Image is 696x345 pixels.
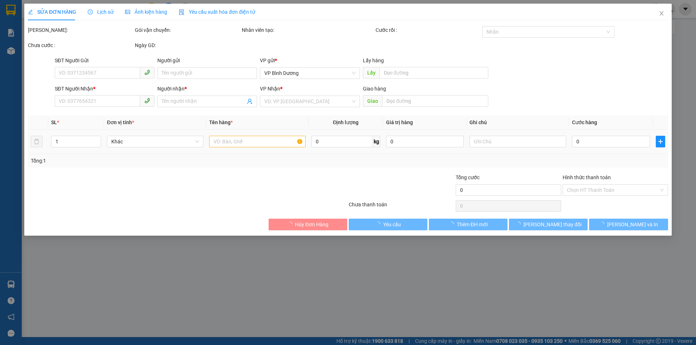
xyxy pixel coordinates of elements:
[456,174,480,180] span: Tổng cước
[28,26,133,34] div: [PERSON_NAME]:
[55,85,154,93] div: SĐT Người Nhận
[125,9,130,14] span: picture
[382,95,488,107] input: Dọc đường
[179,9,185,15] img: icon
[363,67,380,79] span: Lấy
[247,98,253,104] span: user-add
[269,219,347,230] button: Hủy Đơn Hàng
[144,98,150,104] span: phone
[125,9,167,15] span: Ảnh kiện hàng
[651,4,672,24] button: Close
[179,9,255,15] span: Yêu cầu xuất hóa đơn điện tử
[88,9,93,14] span: clock-circle
[523,220,581,228] span: [PERSON_NAME] thay đổi
[363,58,384,63] span: Lấy hàng
[157,85,257,93] div: Người nhận
[375,222,383,227] span: loading
[363,86,386,92] span: Giao hàng
[457,220,488,228] span: Thêm ĐH mới
[589,219,668,230] button: [PERSON_NAME] và In
[563,174,611,180] label: Hình thức thanh toán
[31,157,269,165] div: Tổng: 1
[599,222,607,227] span: loading
[28,9,76,15] span: SỬA ĐƠN HÀNG
[295,220,328,228] span: Hủy Đơn Hàng
[348,201,455,213] div: Chưa thanh toán
[515,222,523,227] span: loading
[242,26,374,34] div: Nhân viên tạo:
[376,26,481,34] div: Cước rồi :
[656,136,665,147] button: plus
[449,222,457,227] span: loading
[470,136,566,147] input: Ghi Chú
[656,139,665,144] span: plus
[209,136,306,147] input: VD: Bàn, Ghế
[135,26,240,34] div: Gói vận chuyển:
[373,136,380,147] span: kg
[383,220,401,228] span: Yêu cầu
[429,219,507,230] button: Thêm ĐH mới
[88,9,113,15] span: Lịch sử
[28,9,33,14] span: edit
[287,222,295,227] span: loading
[260,86,281,92] span: VP Nhận
[386,119,413,125] span: Giá trị hàng
[55,56,154,64] div: SĐT Người Gửi
[467,115,569,130] th: Ghi chú
[157,56,257,64] div: Người gửi
[111,136,199,147] span: Khác
[28,41,133,49] div: Chưa cước :
[509,219,588,230] button: [PERSON_NAME] thay đổi
[260,56,360,64] div: VP gửi
[363,95,382,107] span: Giao
[31,136,42,147] button: delete
[659,10,664,16] span: close
[265,68,356,79] span: VP Bình Dương
[135,41,240,49] div: Ngày GD:
[209,119,233,125] span: Tên hàng
[607,220,658,228] span: [PERSON_NAME] và In
[333,119,359,125] span: Định lượng
[380,67,488,79] input: Dọc đường
[144,70,150,75] span: phone
[572,119,597,125] span: Cước hàng
[349,219,427,230] button: Yêu cầu
[107,119,134,125] span: Đơn vị tính
[51,119,57,125] span: SL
